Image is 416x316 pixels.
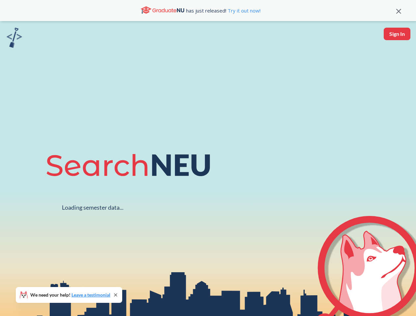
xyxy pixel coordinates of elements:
[384,28,410,40] button: Sign In
[7,28,22,48] img: sandbox logo
[186,7,261,14] span: has just released!
[7,28,22,50] a: sandbox logo
[30,293,110,297] span: We need your help!
[71,292,110,298] a: Leave a testimonial
[226,7,261,14] a: Try it out now!
[62,204,124,211] div: Loading semester data...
